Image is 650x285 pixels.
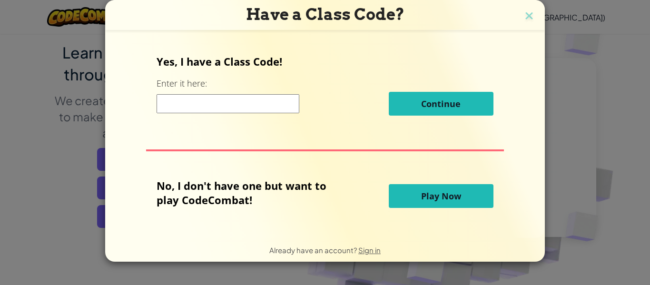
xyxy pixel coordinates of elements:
[246,5,404,24] span: Have a Class Code?
[157,78,207,89] label: Enter it here:
[269,246,358,255] span: Already have an account?
[389,184,493,208] button: Play Now
[157,54,493,69] p: Yes, I have a Class Code!
[421,190,461,202] span: Play Now
[421,98,461,109] span: Continue
[157,178,341,207] p: No, I don't have one but want to play CodeCombat!
[523,10,535,24] img: close icon
[389,92,493,116] button: Continue
[358,246,381,255] a: Sign in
